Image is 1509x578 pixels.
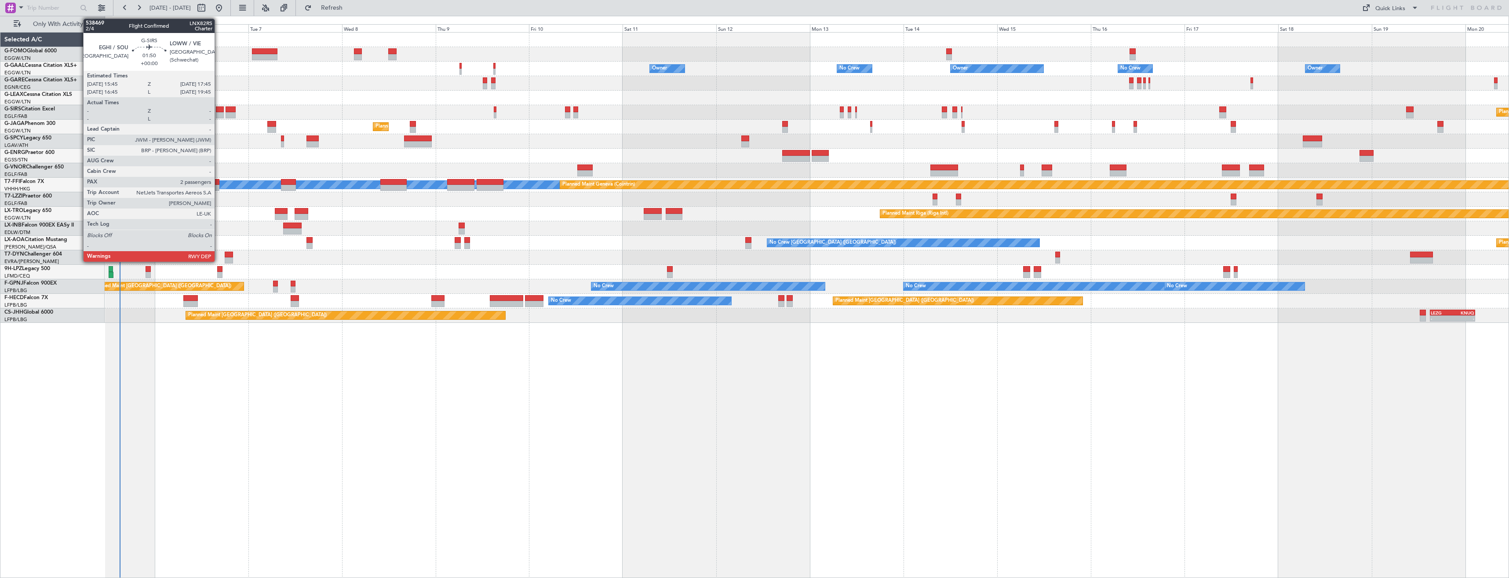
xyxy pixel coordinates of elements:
div: Sat 18 [1278,24,1372,32]
span: G-JAGA [4,121,25,126]
a: [PERSON_NAME]/QSA [4,244,56,250]
span: T7-LZZI [4,194,22,199]
a: LGAV/ATH [4,142,28,149]
div: - [1452,316,1474,321]
span: Only With Activity [23,21,93,27]
div: Planned Maint [GEOGRAPHIC_DATA] ([GEOGRAPHIC_DATA]) [375,120,514,133]
a: CS-JHHGlobal 6000 [4,310,53,315]
a: VHHH/HKG [4,186,30,192]
div: LEZG [1431,310,1453,315]
span: LX-TRO [4,208,23,213]
span: F-HECD [4,295,24,300]
span: G-FOMO [4,48,27,54]
a: G-ENRGPraetor 600 [4,150,55,155]
div: Owner [953,62,968,75]
a: EGLF/FAB [4,171,27,178]
a: G-LEAXCessna Citation XLS [4,92,72,97]
span: G-LEAX [4,92,23,97]
div: Unplanned Maint [GEOGRAPHIC_DATA] ([GEOGRAPHIC_DATA]) [87,280,231,293]
a: EGGW/LTN [4,70,31,76]
div: Fri 17 [1185,24,1278,32]
span: G-SIRS [4,106,21,112]
a: T7-DYNChallenger 604 [4,252,62,257]
div: Thu 16 [1091,24,1185,32]
span: LX-INB [4,223,22,228]
div: Wed 15 [997,24,1091,32]
a: G-GAALCessna Citation XLS+ [4,63,77,68]
span: LX-AOA [4,237,25,242]
div: Planned Maint Geneva (Cointrin) [562,178,635,191]
div: [DATE] [106,18,121,25]
a: LX-INBFalcon 900EX EASy II [4,223,74,228]
span: G-GAAL [4,63,25,68]
div: Wed 8 [342,24,436,32]
a: EGLF/FAB [4,200,27,207]
a: EGGW/LTN [4,99,31,105]
a: EGSS/STN [4,157,28,163]
a: G-SIRSCitation Excel [4,106,55,112]
a: G-GARECessna Citation XLS+ [4,77,77,83]
div: KNUQ [1452,310,1474,315]
span: T7-DYN [4,252,24,257]
span: CS-JHH [4,310,23,315]
div: Fri 10 [529,24,623,32]
a: LFPB/LBG [4,287,27,294]
input: Trip Number [27,1,77,15]
button: Only With Activity [10,17,95,31]
div: No Crew [594,280,614,293]
a: EVRA/[PERSON_NAME] [4,258,59,265]
span: 9H-LPZ [4,266,22,271]
div: Planned Maint [GEOGRAPHIC_DATA] ([GEOGRAPHIC_DATA]) [835,294,974,307]
a: LFMD/CEQ [4,273,30,279]
a: LFPB/LBG [4,316,27,323]
div: Quick Links [1375,4,1405,13]
div: Sun 12 [716,24,810,32]
div: Sun 5 [61,24,155,32]
a: LFPB/LBG [4,302,27,308]
a: F-GPNJFalcon 900EX [4,281,57,286]
div: Planned Maint Riga (Riga Intl) [882,207,948,220]
div: Tue 14 [904,24,997,32]
div: No Crew [839,62,860,75]
div: Sun 19 [1372,24,1465,32]
div: Mon 13 [810,24,904,32]
div: Mon 6 [155,24,248,32]
a: T7-FFIFalcon 7X [4,179,44,184]
span: T7-FFI [4,179,20,184]
a: LX-TROLegacy 650 [4,208,51,213]
span: G-VNOR [4,165,26,170]
span: [DATE] - [DATE] [149,4,191,12]
div: Tue 7 [248,24,342,32]
a: G-JAGAPhenom 300 [4,121,55,126]
div: No Crew [GEOGRAPHIC_DATA] ([GEOGRAPHIC_DATA]) [769,236,896,249]
span: Refresh [313,5,350,11]
div: Sat 11 [623,24,716,32]
a: EGGW/LTN [4,215,31,221]
div: No Crew [906,280,926,293]
a: 9H-LPZLegacy 500 [4,266,50,271]
div: Owner [652,62,667,75]
a: EGGW/LTN [4,128,31,134]
div: - [1431,316,1453,321]
div: No Crew [1167,280,1187,293]
a: F-HECDFalcon 7X [4,295,48,300]
a: LX-AOACitation Mustang [4,237,67,242]
div: Owner [1308,62,1323,75]
button: Quick Links [1358,1,1423,15]
a: T7-LZZIPraetor 600 [4,194,52,199]
a: G-VNORChallenger 650 [4,165,64,170]
a: EDLW/DTM [4,229,30,236]
a: EGNR/CEG [4,84,31,91]
span: G-SPCY [4,135,23,141]
a: EGGW/LTN [4,55,31,62]
span: F-GPNJ [4,281,23,286]
a: G-SPCYLegacy 650 [4,135,51,141]
div: No Crew [551,294,571,307]
div: Planned Maint [GEOGRAPHIC_DATA] ([GEOGRAPHIC_DATA]) [188,309,327,322]
a: EGLF/FAB [4,113,27,120]
div: Thu 9 [436,24,529,32]
span: G-GARE [4,77,25,83]
button: Refresh [300,1,353,15]
span: G-ENRG [4,150,25,155]
div: No Crew [1120,62,1141,75]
